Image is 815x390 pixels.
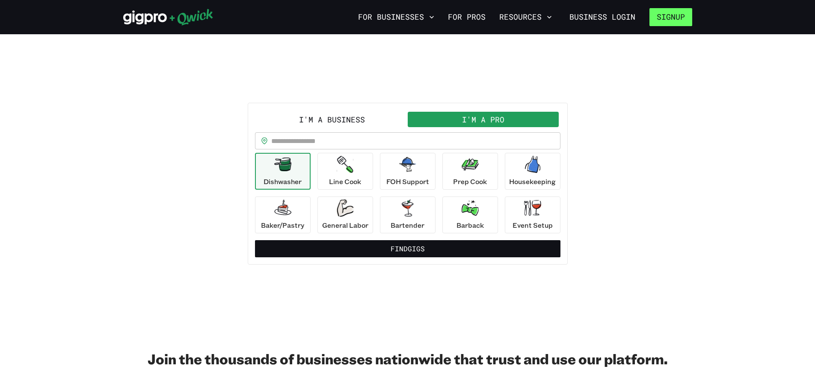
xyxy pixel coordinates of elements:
p: Event Setup [513,220,553,230]
p: Prep Cook [453,176,487,187]
button: General Labor [317,196,373,233]
p: Barback [456,220,484,230]
button: Barback [442,196,498,233]
button: Bartender [380,196,436,233]
button: I'm a Pro [408,112,559,127]
p: Housekeeping [509,176,556,187]
p: Baker/Pastry [261,220,304,230]
p: Bartender [391,220,424,230]
p: General Labor [322,220,368,230]
button: Baker/Pastry [255,196,311,233]
button: Line Cook [317,153,373,190]
h2: Join the thousands of businesses nationwide that trust and use our platform. [123,350,692,367]
p: Line Cook [329,176,361,187]
button: Prep Cook [442,153,498,190]
p: Dishwasher [264,176,302,187]
button: FOH Support [380,153,436,190]
button: Event Setup [505,196,560,233]
button: FindGigs [255,240,560,257]
button: Housekeeping [505,153,560,190]
h2: PICK UP A SHIFT! [248,77,568,94]
a: Business Login [562,8,643,26]
button: I'm a Business [257,112,408,127]
button: Signup [649,8,692,26]
a: For Pros [445,10,489,24]
p: FOH Support [386,176,429,187]
button: For Businesses [355,10,438,24]
button: Dishwasher [255,153,311,190]
button: Resources [496,10,555,24]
